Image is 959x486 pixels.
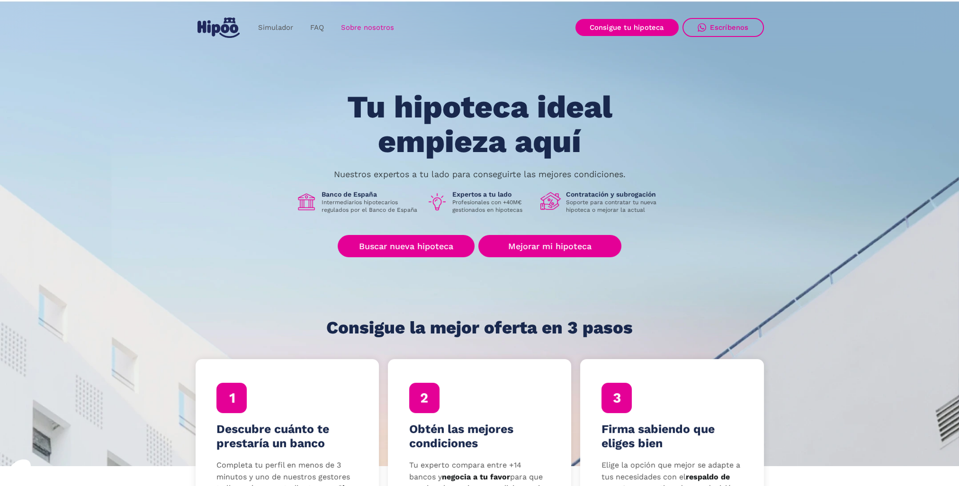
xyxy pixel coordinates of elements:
[452,198,533,214] p: Profesionales con +40M€ gestionados en hipotecas
[682,18,764,37] a: Escríbenos
[575,19,679,36] a: Consigue tu hipoteca
[566,198,663,214] p: Soporte para contratar tu nueva hipoteca o mejorar la actual
[710,23,749,32] div: Escríbenos
[300,90,659,159] h1: Tu hipoteca ideal empieza aquí
[250,18,302,37] a: Simulador
[409,422,550,450] h4: Obtén las mejores condiciones
[322,198,419,214] p: Intermediarios hipotecarios regulados por el Banco de España
[452,190,533,198] h1: Expertos a tu lado
[216,422,358,450] h4: Descubre cuánto te prestaría un banco
[442,472,510,481] strong: negocia a tu favor
[302,18,332,37] a: FAQ
[196,14,242,42] a: home
[322,190,419,198] h1: Banco de España
[601,422,743,450] h4: Firma sabiendo que eliges bien
[332,18,403,37] a: Sobre nosotros
[478,235,621,257] a: Mejorar mi hipoteca
[566,190,663,198] h1: Contratación y subrogación
[338,235,475,257] a: Buscar nueva hipoteca
[326,318,633,337] h1: Consigue la mejor oferta en 3 pasos
[334,171,626,178] p: Nuestros expertos a tu lado para conseguirte las mejores condiciones.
